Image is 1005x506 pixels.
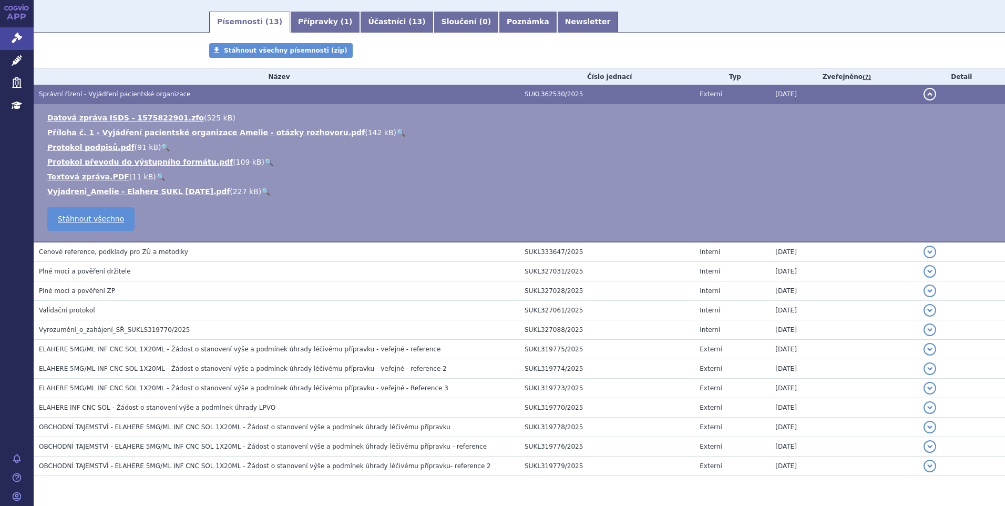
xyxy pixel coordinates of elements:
[47,158,233,166] a: Protokol převodu do výstupního formátu.pdf
[519,281,694,301] td: SUKL327028/2025
[47,113,994,123] li: ( )
[700,326,720,333] span: Interní
[39,307,95,314] span: Validační protokol
[924,285,936,297] button: detail
[499,12,557,33] a: Poznámka
[34,69,519,85] th: Název
[557,12,619,33] a: Newsletter
[47,171,994,182] li: ( )
[39,423,450,431] span: OBCHODNÍ TAJEMSTVÍ - ELAHERE 5MG/ML INF CNC SOL 1X20ML - Žádost o stanovení výše a podmínek úhrad...
[47,187,230,196] a: Vyjadreni_Amelie - Elahere SUKL [DATE].pdf
[770,398,918,418] td: [DATE]
[700,90,722,98] span: Externí
[39,268,131,275] span: Plné moci a pověření držitele
[344,17,349,26] span: 1
[694,69,770,85] th: Typ
[360,12,433,33] a: Účastníci (13)
[770,281,918,301] td: [DATE]
[39,404,275,411] span: ELAHERE INF CNC SOL - Žádost o stanovení výše a podmínek úhrady LPVO
[924,421,936,433] button: detail
[770,418,918,437] td: [DATE]
[161,143,170,151] a: 🔍
[519,457,694,476] td: SUKL319779/2025
[47,186,994,197] li: ( )
[39,346,440,353] span: ELAHERE 5MG/ML INF CNC SOL 1X20ML - Žádost o stanovení výše a podmínek úhrady léčivému přípravku ...
[700,268,720,275] span: Interní
[924,401,936,414] button: detail
[770,85,918,104] td: [DATE]
[770,301,918,320] td: [DATE]
[39,462,491,470] span: OBCHODNÍ TAJEMSTVÍ - ELAHERE 5MG/ML INF CNC SOL 1X20ML - Žádost o stanovení výše a podmínek úhrad...
[924,88,936,100] button: detail
[47,142,994,153] li: ( )
[519,69,694,85] th: Číslo jednací
[924,362,936,375] button: detail
[519,262,694,281] td: SUKL327031/2025
[519,398,694,418] td: SUKL319770/2025
[924,440,936,453] button: detail
[700,248,720,256] span: Interní
[47,128,365,137] a: Příloha č. 1 - Vyjádření pacientské organizace Amelie - otázky rozhovoru.pdf
[209,12,290,33] a: Písemnosti (13)
[770,242,918,262] td: [DATE]
[519,85,694,104] td: SUKL362530/2025
[519,301,694,320] td: SUKL327061/2025
[700,287,720,295] span: Interní
[261,187,270,196] a: 🔍
[918,69,1005,85] th: Detail
[770,379,918,398] td: [DATE]
[39,365,447,372] span: ELAHERE 5MG/ML INF CNC SOL 1X20ML - Žádost o stanovení výše a podmínek úhrady léčivému přípravku ...
[290,12,360,33] a: Přípravky (1)
[924,323,936,336] button: detail
[39,287,115,295] span: Plné moci a pověření ZP
[519,320,694,340] td: SUKL327088/2025
[770,457,918,476] td: [DATE]
[434,12,499,33] a: Sloučení (0)
[224,47,347,54] span: Stáhnout všechny písemnosti (zip)
[47,157,994,167] li: ( )
[700,346,722,353] span: Externí
[519,418,694,437] td: SUKL319778/2025
[700,423,722,431] span: Externí
[47,127,994,138] li: ( )
[132,173,153,181] span: 11 kB
[47,173,129,181] a: Textová zpráva.PDF
[412,17,422,26] span: 13
[39,384,448,392] span: ELAHERE 5MG/ML INF CNC SOL 1X20ML - Žádost o stanovení výše a podmínek úhrady léčivému přípravku ...
[770,262,918,281] td: [DATE]
[924,265,936,278] button: detail
[519,242,694,262] td: SUKL333647/2025
[770,320,918,340] td: [DATE]
[770,437,918,457] td: [DATE]
[924,343,936,356] button: detail
[519,379,694,398] td: SUKL319773/2025
[207,114,232,122] span: 525 kB
[700,384,722,392] span: Externí
[770,359,918,379] td: [DATE]
[924,304,936,317] button: detail
[519,437,694,457] td: SUKL319776/2025
[700,307,720,314] span: Interní
[39,90,191,98] span: Správní řízení - Vyjádření pacientské organizace
[519,340,694,359] td: SUKL319775/2025
[519,359,694,379] td: SUKL319774/2025
[233,187,259,196] span: 227 kB
[924,382,936,394] button: detail
[47,114,204,122] a: Datová zpráva ISDS - 1575822901.zfo
[39,443,487,450] span: OBCHODNÍ TAJEMSTVÍ - ELAHERE 5MG/ML INF CNC SOL 1X20ML - Žádost o stanovení výše a podmínek úhrad...
[209,43,353,58] a: Stáhnout všechny písemnosti (zip)
[483,17,488,26] span: 0
[700,462,722,470] span: Externí
[264,158,273,166] a: 🔍
[39,248,188,256] span: Cenové reference, podklady pro ZÚ a metodiky
[770,69,918,85] th: Zveřejněno
[39,326,190,333] span: Vyrozumění_o_zahájení_SŘ_SUKLS319770/2025
[156,173,165,181] a: 🔍
[700,365,722,372] span: Externí
[368,128,394,137] span: 142 kB
[47,143,135,151] a: Protokol podpisů.pdf
[137,143,158,151] span: 91 kB
[700,404,722,411] span: Externí
[236,158,262,166] span: 109 kB
[700,443,722,450] span: Externí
